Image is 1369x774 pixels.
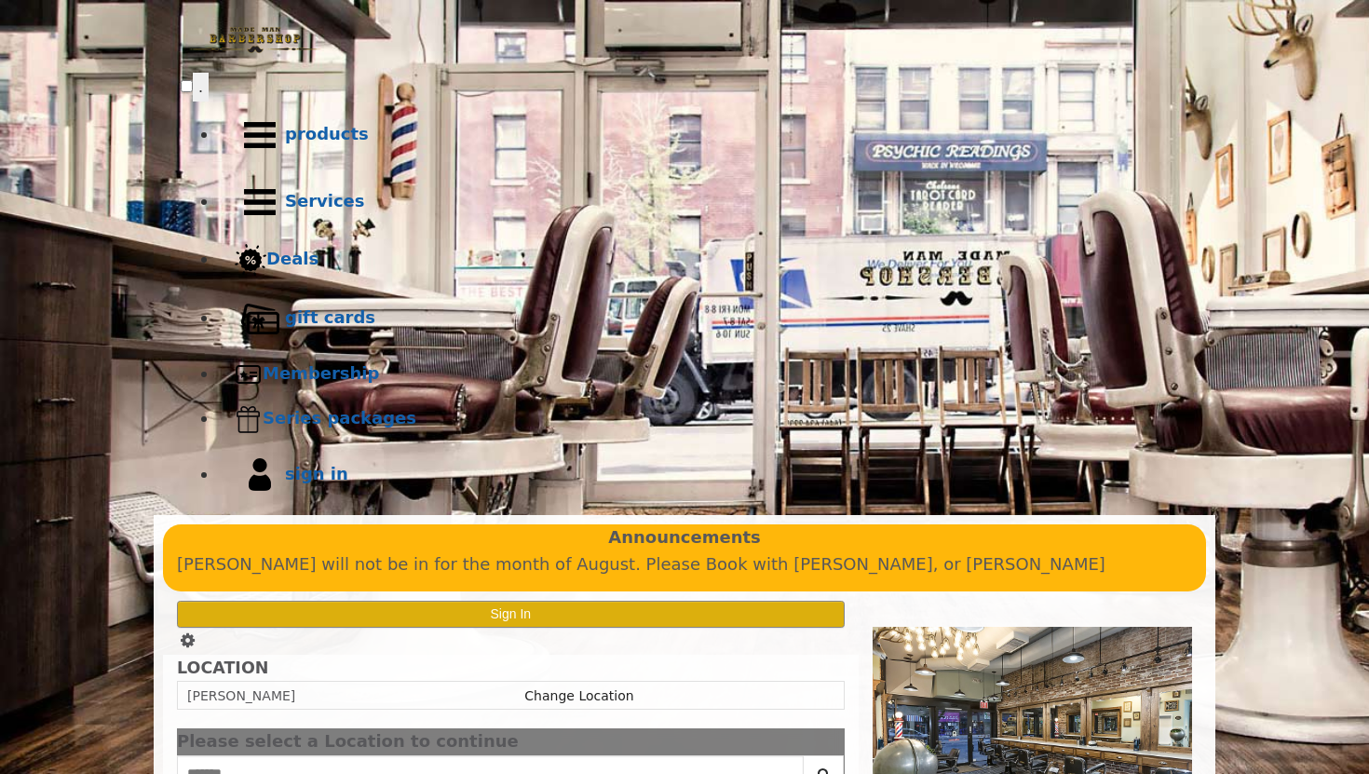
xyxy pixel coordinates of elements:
img: Series packages [235,405,263,433]
span: Please select a Location to continue [177,731,519,751]
button: close dialog [817,736,845,748]
b: LOCATION [177,659,268,677]
img: Services [235,177,285,227]
a: DealsDeals [218,236,1188,285]
b: Announcements [608,524,761,551]
b: gift cards [285,307,375,327]
b: Membership [263,363,379,383]
a: Productsproducts [218,102,1188,169]
img: sign in [235,450,285,500]
a: ServicesServices [218,169,1188,236]
b: Deals [266,249,319,268]
img: Made Man Barbershop logo [181,10,330,70]
img: Membership [235,360,263,388]
p: [PERSON_NAME] will not be in for the month of August. Please Book with [PERSON_NAME], or [PERSON_... [177,551,1192,578]
b: Services [285,191,365,210]
span: . [198,77,203,96]
a: Change Location [524,688,633,703]
a: MembershipMembership [218,352,1188,397]
img: Products [235,110,285,160]
a: Series packagesSeries packages [218,397,1188,441]
button: Sign In [177,601,845,628]
a: Gift cardsgift cards [218,285,1188,352]
img: Deals [235,244,266,277]
img: Gift cards [235,293,285,344]
b: sign in [285,464,348,483]
a: sign insign in [218,441,1188,509]
b: Series packages [263,408,416,428]
b: products [285,124,369,143]
input: menu toggle [181,80,193,92]
button: menu toggle [193,73,209,102]
span: [PERSON_NAME] [187,688,295,703]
